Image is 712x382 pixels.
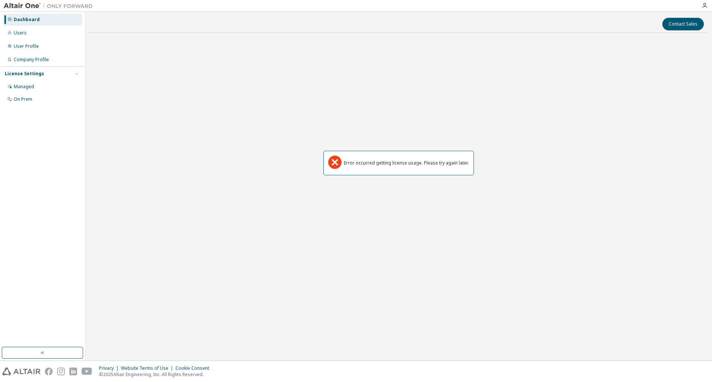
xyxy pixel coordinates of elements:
div: Website Terms of Use [121,365,175,371]
div: Cookie Consent [175,365,214,371]
div: Company Profile [14,57,49,63]
img: Altair One [4,2,96,10]
div: Users [14,30,27,36]
div: License Settings [5,71,44,77]
img: instagram.svg [57,368,65,375]
img: facebook.svg [45,368,53,375]
img: youtube.svg [82,368,92,375]
div: Privacy [99,365,121,371]
div: On Prem [14,96,32,102]
div: Dashboard [14,17,40,23]
img: altair_logo.svg [2,368,40,375]
div: Managed [14,84,34,90]
img: linkedin.svg [69,368,77,375]
p: © 2025 Altair Engineering, Inc. All Rights Reserved. [99,371,214,378]
button: Contact Sales [662,18,704,30]
div: User Profile [14,43,39,49]
div: Error occurred getting license usage. Please try again later. [344,160,469,166]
